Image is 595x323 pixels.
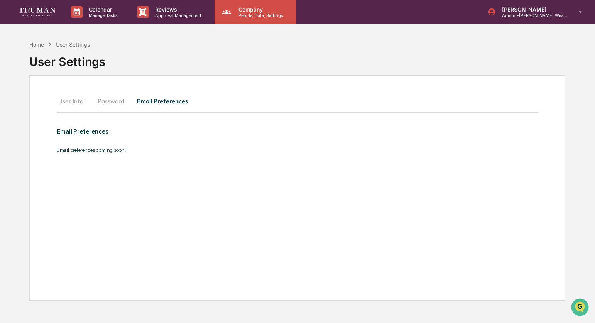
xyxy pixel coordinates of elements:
[26,59,127,67] div: Start new chat
[232,13,287,18] p: People, Data, Settings
[29,49,105,69] div: User Settings
[496,13,568,18] p: Admin • [PERSON_NAME] Wealth
[56,41,90,48] div: User Settings
[57,128,442,135] div: Email Preferences
[19,8,56,16] img: logo
[26,67,98,73] div: We're available if you need us!
[15,97,50,105] span: Preclearance
[57,147,442,153] div: Email preferences coming soon!
[149,6,205,13] p: Reviews
[57,92,538,110] div: secondary tabs example
[130,92,194,110] button: Email Preferences
[131,61,140,71] button: Start new chat
[57,92,91,110] button: User Info
[496,6,568,13] p: [PERSON_NAME]
[570,298,591,318] iframe: Open customer support
[54,130,93,136] a: Powered byPylon
[77,131,93,136] span: Pylon
[8,98,14,104] div: 🖐️
[91,92,130,110] button: Password
[8,16,140,29] p: How can we help?
[29,41,44,48] div: Home
[5,94,53,108] a: 🖐️Preclearance
[83,13,122,18] p: Manage Tasks
[83,6,122,13] p: Calendar
[149,13,205,18] p: Approval Management
[232,6,287,13] p: Company
[8,113,14,119] div: 🔎
[15,112,49,119] span: Data Lookup
[5,109,52,123] a: 🔎Data Lookup
[8,59,22,73] img: 1746055101610-c473b297-6a78-478c-a979-82029cc54cd1
[56,98,62,104] div: 🗄️
[53,94,99,108] a: 🗄️Attestations
[64,97,96,105] span: Attestations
